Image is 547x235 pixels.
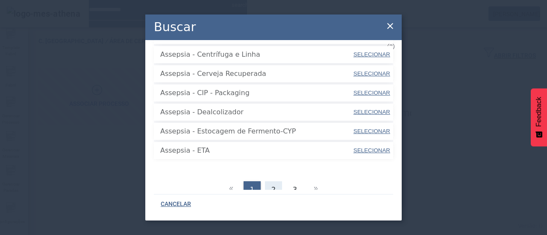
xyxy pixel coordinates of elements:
[353,128,390,134] span: SELECIONAR
[160,49,353,60] span: Assepsia - Centrífuga e Linha
[353,28,391,43] button: SELECIONAR
[353,104,391,120] button: SELECIONAR
[154,197,198,212] button: CANCELAR
[353,70,390,77] span: SELECIONAR
[160,88,353,98] span: Assepsia - CIP - Packaging
[535,97,543,127] span: Feedback
[160,69,353,79] span: Assepsia - Cerveja Recuperada
[160,126,353,136] span: Assepsia - Estocagem de Fermento-CYP
[160,145,353,156] span: Assepsia - ETA
[353,147,390,154] span: SELECIONAR
[353,66,391,81] button: SELECIONAR
[353,47,391,62] button: SELECIONAR
[353,85,391,101] button: SELECIONAR
[353,143,391,158] button: SELECIONAR
[271,185,276,195] span: 2
[293,185,297,195] span: 3
[161,200,191,209] span: CANCELAR
[353,124,391,139] button: SELECIONAR
[154,18,196,36] h2: Buscar
[160,107,353,117] span: Assepsia - Dealcolizador
[353,109,390,115] span: SELECIONAR
[531,88,547,146] button: Feedback - Mostrar pesquisa
[353,90,390,96] span: SELECIONAR
[353,51,390,58] span: SELECIONAR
